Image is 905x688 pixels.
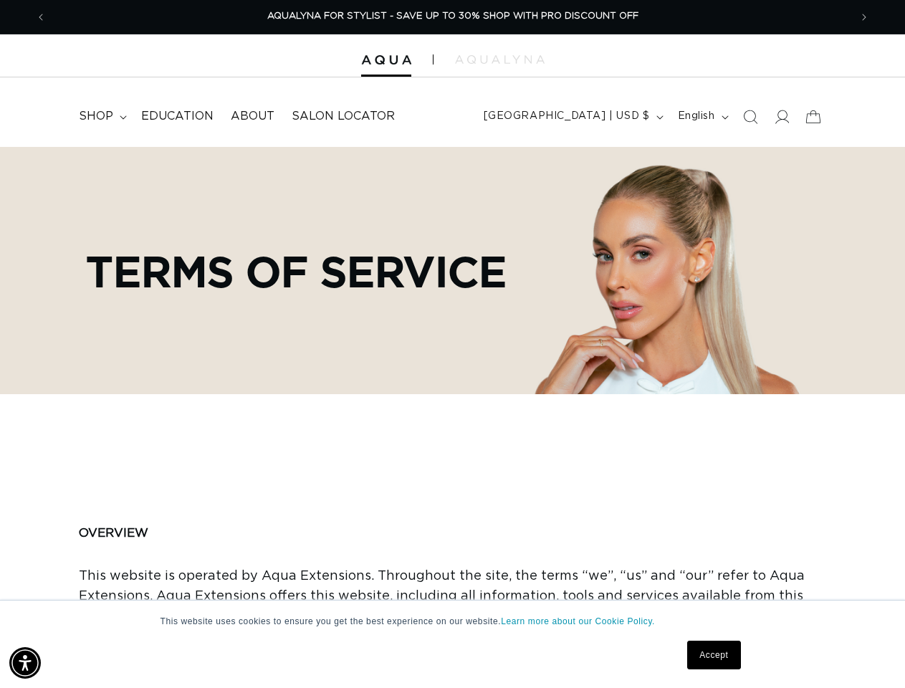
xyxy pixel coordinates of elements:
span: English [678,109,715,124]
span: [GEOGRAPHIC_DATA] | USD $ [484,109,650,124]
button: Next announcement [848,4,880,31]
span: About [231,109,274,124]
a: Learn more about our Cookie Policy. [501,616,655,626]
b: OVERVIEW [79,527,148,539]
summary: Search [734,101,766,133]
span: shop [79,109,113,124]
button: Previous announcement [25,4,57,31]
img: Aqua Hair Extensions [361,55,411,65]
button: English [669,103,734,130]
iframe: Chat Widget [833,619,905,688]
div: Accessibility Menu [9,647,41,679]
img: aqualyna.com [455,55,545,64]
span: Education [141,109,214,124]
button: [GEOGRAPHIC_DATA] | USD $ [475,103,669,130]
p: Terms of service [86,247,507,295]
span: Salon Locator [292,109,395,124]
a: Accept [687,641,740,669]
a: About [222,100,283,133]
span: This website is operated by Aqua Extensions. Throughout the site, the terms “we”, “us” and “our” ... [79,570,807,623]
p: This website uses cookies to ensure you get the best experience on our website. [161,615,745,628]
a: Salon Locator [283,100,403,133]
span: AQUALYNA FOR STYLIST - SAVE UP TO 30% SHOP WITH PRO DISCOUNT OFF [267,11,638,21]
summary: shop [70,100,133,133]
a: Education [133,100,222,133]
